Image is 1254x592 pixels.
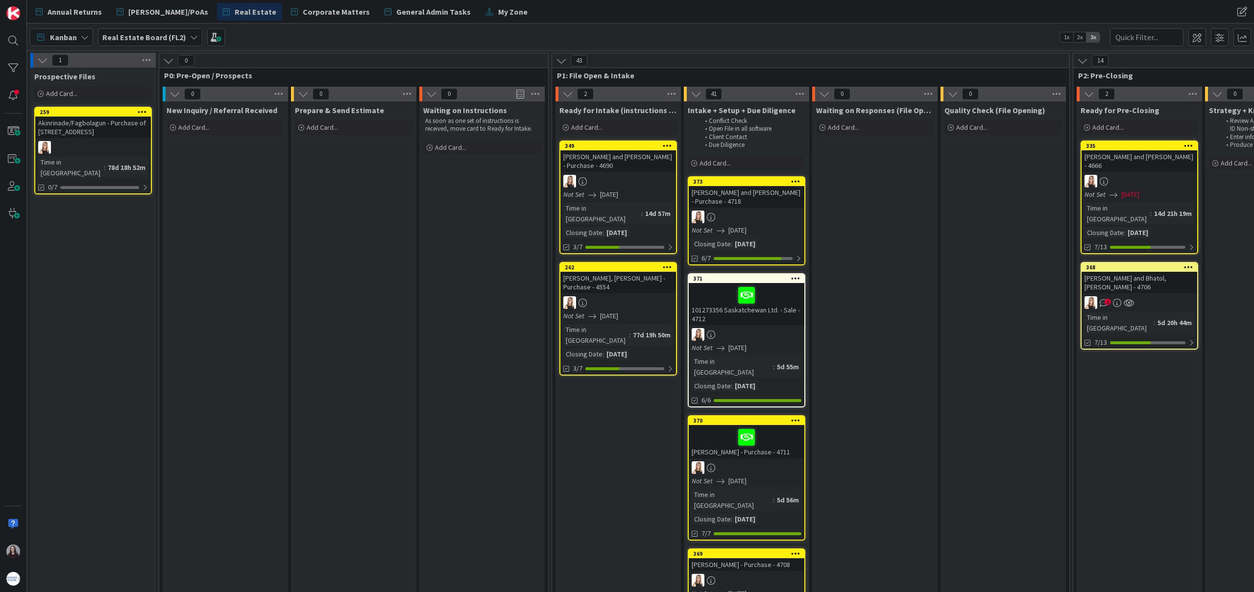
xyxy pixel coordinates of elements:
div: Closing Date [692,238,731,249]
div: Akinrinade/Fagbolagun - Purchase of [STREET_ADDRESS] [35,117,151,138]
div: 371 [689,274,804,283]
div: 373[PERSON_NAME] and [PERSON_NAME] - Purchase - 4718 [689,177,804,208]
a: My Zone [480,3,533,21]
span: Prospective Files [34,71,96,81]
div: [PERSON_NAME] - Purchase - 4708 [689,558,804,571]
span: Intake + Setup + Due Diligence [688,105,796,115]
span: 3x [1086,32,1100,42]
b: Real Estate Board (FL2) [102,32,186,42]
div: DB [689,211,804,223]
div: 259 [35,108,151,117]
img: DB [1085,296,1097,309]
span: 41 [705,88,722,100]
span: Real Estate [235,6,276,18]
div: 14d 57m [643,208,673,219]
a: 262[PERSON_NAME], [PERSON_NAME] - Purchase - 4554DBNot Set[DATE]Time in [GEOGRAPHIC_DATA]:77d 19h... [559,262,677,376]
span: [DATE] [1121,189,1139,200]
div: Time in [GEOGRAPHIC_DATA] [692,356,773,378]
span: Add Card... [435,143,466,152]
div: [PERSON_NAME] - Purchase - 4711 [689,425,804,458]
div: 371 [693,275,804,282]
span: Add Card... [571,123,603,132]
div: DB [35,141,151,154]
span: : [641,208,643,219]
span: Annual Returns [48,6,102,18]
div: DB [560,296,676,309]
i: Not Set [692,226,713,235]
li: Conflict Check [699,117,804,125]
span: Prepare & Send Estimate [295,105,384,115]
div: 78d 18h 52m [105,162,148,173]
i: Not Set [563,190,584,199]
span: 0 [178,55,194,67]
span: : [1150,208,1152,219]
div: 369 [689,549,804,558]
div: 77d 19h 50m [630,330,673,340]
i: Not Set [1085,190,1106,199]
a: [PERSON_NAME]/PoAs [111,3,214,21]
div: 101273356 Saskatchewan Ltd. - Sale - 4712 [689,283,804,325]
span: 0 [834,88,850,100]
i: Not Set [692,343,713,352]
div: DB [1082,175,1197,188]
div: Time in [GEOGRAPHIC_DATA] [1085,312,1154,333]
span: : [731,380,732,391]
span: : [773,495,774,505]
div: [PERSON_NAME], [PERSON_NAME] - Purchase - 4554 [560,272,676,293]
span: 3/7 [573,363,582,374]
span: : [1154,317,1155,328]
div: Closing Date [563,349,603,359]
div: [PERSON_NAME] and Bhatol, [PERSON_NAME] - 4706 [1082,272,1197,293]
span: Waiting on Responses (File Opening) [816,105,934,115]
span: 43 [571,55,587,67]
span: [DATE] [728,476,747,486]
div: 369[PERSON_NAME] - Purchase - 4708 [689,549,804,571]
div: [PERSON_NAME] and [PERSON_NAME] - Purchase - 4718 [689,186,804,208]
div: 369 [693,550,804,557]
span: 7/13 [1094,337,1107,348]
div: 259 [40,109,151,116]
span: 1 [1105,299,1111,305]
div: 349 [565,142,676,149]
span: Quality Check (File Opening) [944,105,1045,115]
span: 0/7 [48,182,57,192]
div: 370 [689,416,804,425]
span: My Zone [498,6,528,18]
span: Add Card... [46,89,77,98]
span: 6/6 [701,395,711,405]
a: General Admin Tasks [379,3,477,21]
div: 370[PERSON_NAME] - Purchase - 4711 [689,416,804,458]
span: Kanban [50,31,77,43]
span: General Admin Tasks [396,6,471,18]
div: DB [1082,296,1197,309]
div: 373 [693,178,804,185]
div: 262 [560,263,676,272]
input: Quick Filter... [1110,28,1183,46]
i: Not Set [563,311,584,320]
img: Visit kanbanzone.com [6,6,20,20]
img: BC [6,545,20,558]
div: 349[PERSON_NAME] and [PERSON_NAME] - Purchase - 4690 [560,142,676,172]
div: Closing Date [692,380,731,391]
span: 2x [1073,32,1086,42]
a: 349[PERSON_NAME] and [PERSON_NAME] - Purchase - 4690DBNot Set[DATE]Time in [GEOGRAPHIC_DATA]:14d ... [559,141,677,254]
span: Add Card... [1221,159,1252,167]
img: DB [563,296,576,309]
img: DB [563,175,576,188]
div: 349 [560,142,676,150]
li: Due Diligence [699,141,804,149]
span: 1 [52,54,69,66]
div: 335 [1086,142,1197,149]
div: [DATE] [732,238,758,249]
div: 368[PERSON_NAME] and Bhatol, [PERSON_NAME] - 4706 [1082,263,1197,293]
div: 262 [565,264,676,271]
img: DB [38,141,51,154]
div: 14d 21h 19m [1152,208,1194,219]
span: 0 [313,88,329,100]
p: As soon as one set of instructions is received, move card to Ready for Intake. [425,117,539,133]
span: P0: Pre-Open / Prospects [164,71,536,80]
div: 335[PERSON_NAME] and [PERSON_NAME] - 4666 [1082,142,1197,172]
div: 5d 56m [774,495,801,505]
span: Add Card... [956,123,988,132]
a: 371101273356 Saskatchewan Ltd. - Sale - 4712DBNot Set[DATE]Time in [GEOGRAPHIC_DATA]:5d 55mClosin... [688,273,805,407]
